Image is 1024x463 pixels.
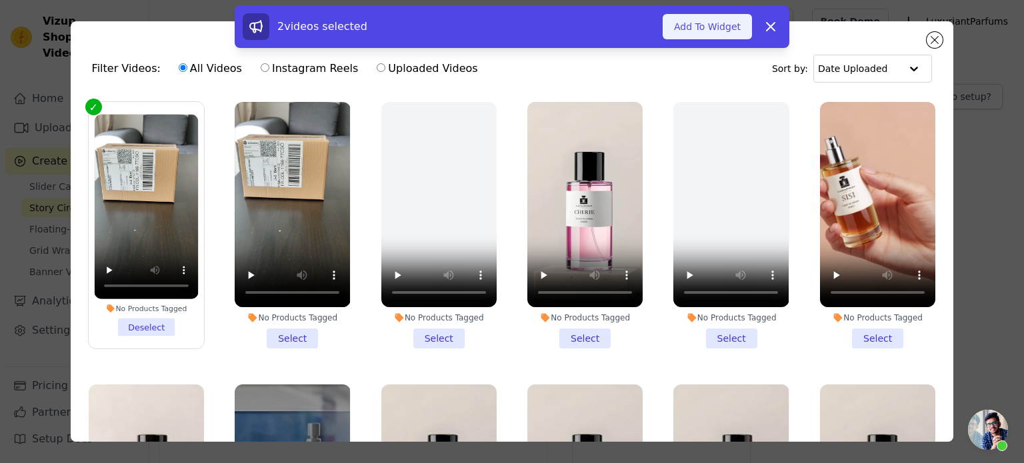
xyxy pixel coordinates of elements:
label: All Videos [178,60,243,77]
div: No Products Tagged [94,304,198,313]
div: No Products Tagged [527,312,643,323]
div: No Products Tagged [673,312,789,323]
label: Instagram Reels [260,60,359,77]
a: Ouvrir le chat [968,410,1008,450]
div: No Products Tagged [235,312,350,323]
label: Uploaded Videos [376,60,478,77]
button: Add To Widget [663,14,752,39]
div: No Products Tagged [820,312,935,323]
div: No Products Tagged [381,312,497,323]
div: Filter Videos: [92,53,485,84]
div: Sort by: [772,55,933,83]
span: 2 videos selected [277,20,367,33]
